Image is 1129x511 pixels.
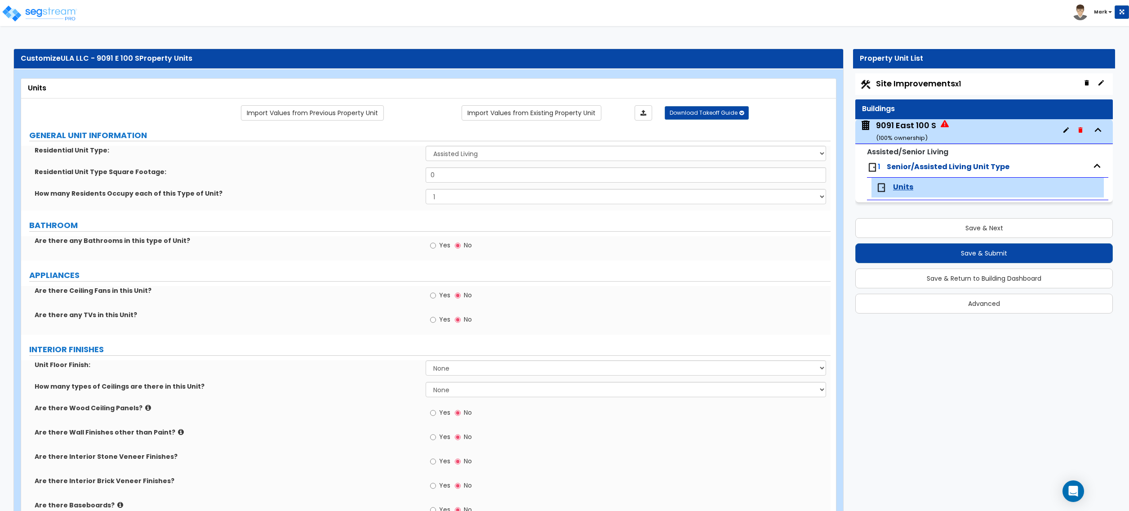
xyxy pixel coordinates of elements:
[35,382,419,391] label: How many types of Ceilings are there in this Unit?
[430,315,436,325] input: Yes
[464,457,472,466] span: No
[29,130,831,141] label: GENERAL UNIT INFORMATION
[860,79,871,90] img: Construction.png
[855,243,1113,263] button: Save & Submit
[876,134,928,142] small: ( 100 % ownership)
[430,291,436,300] input: Yes
[1072,4,1088,20] img: avatar.png
[455,457,461,466] input: No
[430,457,436,466] input: Yes
[464,408,472,417] span: No
[35,146,419,155] label: Residential Unit Type:
[1062,480,1084,502] div: Open Intercom Messenger
[887,161,1009,172] span: Senior/Assisted Living Unit Type
[430,481,436,491] input: Yes
[35,189,419,198] label: How many Residents Occupy each of this Type of Unit?
[455,315,461,325] input: No
[35,403,419,412] label: Are there Wood Ceiling Panels?
[860,54,1108,64] div: Property Unit List
[455,432,461,442] input: No
[439,241,450,250] span: Yes
[61,53,139,63] span: ULA LLC - 9091 E 100 S
[464,241,472,250] span: No
[876,120,936,143] div: 9091 East 100 S
[1094,9,1107,15] b: Mark
[430,408,436,418] input: Yes
[855,294,1113,314] button: Advanced
[439,315,450,324] span: Yes
[955,79,961,89] small: x1
[665,106,749,120] button: Download Takeoff Guide
[439,291,450,300] span: Yes
[635,105,652,121] a: Import the dynamic attributes value through Excel sheet
[867,147,948,157] small: Assisted/Senior Living
[860,120,871,131] img: building.svg
[28,83,829,94] div: Units
[439,408,450,417] span: Yes
[455,241,461,251] input: No
[35,501,419,510] label: Are there Baseboards?
[21,54,836,64] div: Customize Property Units
[455,408,461,418] input: No
[29,344,831,355] label: INTERIOR FINISHES
[439,432,450,441] span: Yes
[35,286,419,295] label: Are there Ceiling Fans in this Unit?
[464,481,472,490] span: No
[878,161,880,172] span: 1
[35,236,419,245] label: Are there any Bathrooms in this type of Unit?
[876,182,887,193] img: door.png
[464,432,472,441] span: No
[455,481,461,491] input: No
[862,104,1106,114] div: Buildings
[670,109,738,117] span: Download Takeoff Guide
[464,315,472,324] span: No
[29,220,831,231] label: BATHROOM
[876,78,961,89] span: Site Improvements
[893,182,913,193] span: Units
[35,476,419,485] label: Are there Interior Brick Veneer Finishes?
[439,457,450,466] span: Yes
[35,360,419,369] label: Unit Floor Finish:
[1,4,78,22] img: logo_pro_r.png
[439,481,450,490] span: Yes
[464,291,472,300] span: No
[430,432,436,442] input: Yes
[35,428,419,437] label: Are there Wall Finishes other than Paint?
[241,105,384,121] a: Import the dynamic attribute values from previous properties.
[145,404,151,411] i: click for more info!
[462,105,601,121] a: Import the dynamic attribute values from existing properties.
[855,269,1113,288] button: Save & Return to Building Dashboard
[860,120,949,143] span: 9091 East 100 S
[455,291,461,300] input: No
[35,167,419,176] label: Residential Unit Type Square Footage:
[35,452,419,461] label: Are there Interior Stone Veneer Finishes?
[867,162,878,173] img: door.png
[117,502,123,508] i: click for more info!
[29,269,831,281] label: APPLIANCES
[178,429,184,435] i: click for more info!
[35,310,419,319] label: Are there any TVs in this Unit?
[855,218,1113,238] button: Save & Next
[430,241,436,251] input: Yes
